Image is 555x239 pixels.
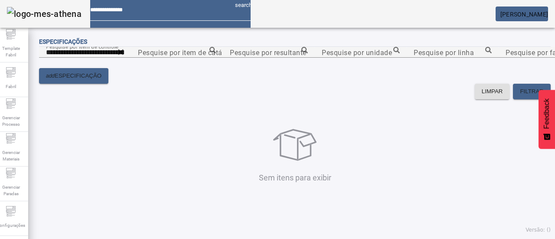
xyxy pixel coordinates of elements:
[138,47,216,58] input: Number
[230,47,308,58] input: Number
[138,48,237,56] mat-label: Pesquise por item de catálogo
[526,227,551,233] span: Versão: ()
[322,47,400,58] input: Number
[41,172,548,183] p: Sem itens para exibir
[520,87,544,96] span: FILTRAR
[414,48,474,56] mat-label: Pesquise por linha
[39,38,87,45] span: Especificações
[543,98,551,129] span: Feedback
[500,11,548,18] span: [PERSON_NAME]
[414,47,492,58] input: Number
[230,48,307,56] mat-label: Pesquise por resultante
[3,81,19,92] span: Fabril
[322,48,392,56] mat-label: Pesquise por unidade
[55,72,101,80] span: ESPECIFICAÇÃO
[39,68,108,84] button: addESPECIFICAÇÃO
[7,7,82,21] img: logo-mes-athena
[513,84,551,99] button: FILTRAR
[539,90,555,149] button: Feedback - Mostrar pesquisa
[46,43,118,49] mat-label: Pesquise por item de controle
[482,87,503,96] span: LIMPAR
[475,84,510,99] button: LIMPAR
[46,47,124,58] input: Number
